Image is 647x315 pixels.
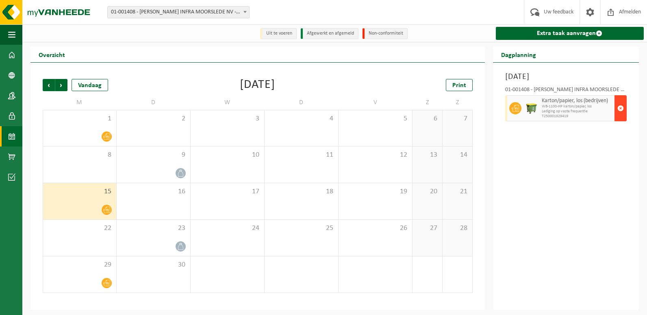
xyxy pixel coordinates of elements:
span: 29 [47,260,112,269]
span: 16 [121,187,186,196]
span: Volgende [55,79,67,91]
span: 27 [417,224,438,233]
div: [DATE] [240,79,275,91]
td: V [339,95,413,110]
span: 13 [417,151,438,160]
span: Print [452,82,466,89]
span: 1 [47,114,112,123]
span: 20 [417,187,438,196]
span: 28 [447,224,468,233]
span: 7 [447,114,468,123]
td: M [43,95,117,110]
span: 18 [269,187,334,196]
span: 23 [121,224,186,233]
li: Afgewerkt en afgemeld [301,28,358,39]
h2: Dagplanning [493,46,544,62]
span: 14 [447,151,468,160]
td: Z [443,95,473,110]
span: 10 [195,151,260,160]
span: 25 [269,224,334,233]
div: Vandaag [72,79,108,91]
span: Lediging op vaste frequentie [542,109,612,114]
td: W [191,95,265,110]
td: D [117,95,191,110]
td: Z [413,95,443,110]
h2: Overzicht [30,46,73,62]
span: Karton/papier, los (bedrijven) [542,98,612,104]
div: 01-001408 - [PERSON_NAME] INFRA MOORSLEDE NV - MOORSLEDE [505,87,627,95]
span: 6 [417,114,438,123]
h3: [DATE] [505,71,627,83]
span: 19 [343,187,408,196]
td: D [265,95,339,110]
span: 01-001408 - H.ESSERS INFRA MOORSLEDE NV - MOORSLEDE [108,7,249,18]
span: 15 [47,187,112,196]
a: Extra taak aanvragen [496,27,644,40]
span: 3 [195,114,260,123]
img: WB-1100-HPE-GN-50 [525,102,538,114]
span: 30 [121,260,186,269]
span: WB-1100-HP karton/papier, los [542,104,612,109]
span: 5 [343,114,408,123]
span: 11 [269,151,334,160]
span: 4 [269,114,334,123]
span: 22 [47,224,112,233]
span: 9 [121,151,186,160]
a: Print [446,79,473,91]
span: 8 [47,151,112,160]
span: Vorige [43,79,55,91]
span: 24 [195,224,260,233]
span: 17 [195,187,260,196]
span: 12 [343,151,408,160]
li: Uit te voeren [260,28,297,39]
span: 2 [121,114,186,123]
span: 21 [447,187,468,196]
span: 01-001408 - H.ESSERS INFRA MOORSLEDE NV - MOORSLEDE [107,6,250,18]
span: T250001929419 [542,114,612,119]
span: 26 [343,224,408,233]
li: Non-conformiteit [363,28,408,39]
